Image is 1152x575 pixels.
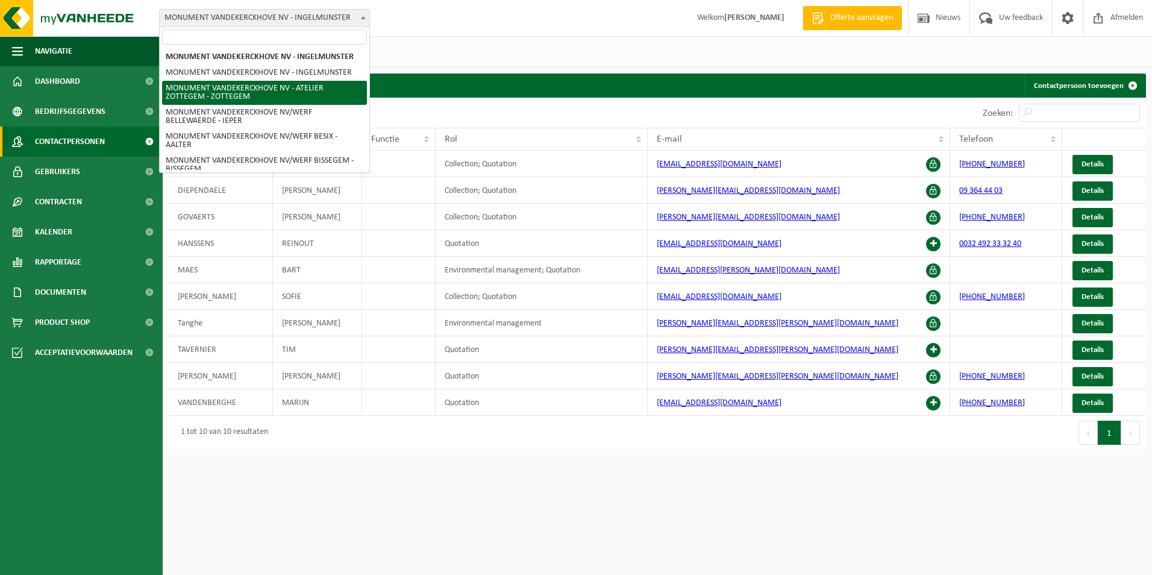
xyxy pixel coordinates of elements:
a: [PHONE_NUMBER] [959,213,1025,222]
td: MARIJN [273,389,362,416]
button: Previous [1078,421,1098,445]
li: MONUMENT VANDEKERCKHOVE NV - INGELMUNSTER [162,65,367,81]
span: Rol [445,134,457,144]
a: [EMAIL_ADDRESS][DOMAIN_NAME] [657,239,781,248]
td: [PERSON_NAME] [273,177,362,204]
strong: [PERSON_NAME] [724,13,784,22]
a: [PHONE_NUMBER] [959,372,1025,381]
span: Contactpersonen [35,127,105,157]
span: Rapportage [35,247,81,277]
span: Details [1082,293,1104,301]
a: [EMAIL_ADDRESS][DOMAIN_NAME] [657,292,781,301]
td: DIEPENDAELE [169,177,273,204]
span: Contracten [35,187,82,217]
a: [EMAIL_ADDRESS][PERSON_NAME][DOMAIN_NAME] [657,266,840,275]
td: Collection; Quotation [436,177,648,204]
li: MONUMENT VANDEKERCKHOVE NV - ATELIER ZOTTEGEM - ZOTTEGEM [162,81,367,105]
span: Details [1082,187,1104,195]
td: Collection; Quotation [436,151,648,177]
a: [PERSON_NAME][EMAIL_ADDRESS][DOMAIN_NAME] [657,186,840,195]
a: [PERSON_NAME][EMAIL_ADDRESS][PERSON_NAME][DOMAIN_NAME] [657,372,898,381]
span: MONUMENT VANDEKERCKHOVE NV - INGELMUNSTER [160,10,369,27]
span: Gebruikers [35,157,80,187]
span: E-mail [657,134,682,144]
span: Functie [371,134,399,144]
a: Details [1072,234,1113,254]
td: TIM [273,336,362,363]
span: Kalender [35,217,72,247]
a: Details [1072,155,1113,174]
span: Details [1082,319,1104,327]
a: Details [1072,208,1113,227]
td: [PERSON_NAME] [273,363,362,389]
span: Details [1082,346,1104,354]
td: Quotation [436,336,648,363]
td: TAVERNIER [169,336,273,363]
td: SOFIE [273,283,362,310]
a: [EMAIL_ADDRESS][DOMAIN_NAME] [657,160,781,169]
span: Details [1082,240,1104,248]
span: Navigatie [35,36,72,66]
div: 1 tot 10 van 10 resultaten [175,422,268,444]
td: MAES [169,257,273,283]
li: MONUMENT VANDEKERCKHOVE NV/WERF BESIX - AALTER [162,129,367,153]
a: [PHONE_NUMBER] [959,160,1025,169]
td: BART [273,257,362,283]
td: HANSSENS [169,230,273,257]
span: Offerte aanvragen [827,12,896,24]
td: [PERSON_NAME] [273,310,362,336]
li: MONUMENT VANDEKERCKHOVE NV/WERF BISSEGEM - BISSEGEM [162,153,367,177]
a: [PERSON_NAME][EMAIL_ADDRESS][DOMAIN_NAME] [657,213,840,222]
a: [PERSON_NAME][EMAIL_ADDRESS][PERSON_NAME][DOMAIN_NAME] [657,319,898,328]
span: Product Shop [35,307,90,338]
a: Offerte aanvragen [803,6,902,30]
span: Telefoon [959,134,993,144]
li: MONUMENT VANDEKERCKHOVE NV - INGELMUNSTER [162,49,367,65]
td: [PERSON_NAME] [273,204,362,230]
span: Details [1082,160,1104,168]
td: Environmental management [436,310,648,336]
a: [PHONE_NUMBER] [959,398,1025,407]
span: Bedrijfsgegevens [35,96,105,127]
a: [PHONE_NUMBER] [959,292,1025,301]
label: Zoeken: [983,108,1013,118]
span: MONUMENT VANDEKERCKHOVE NV - INGELMUNSTER [159,9,370,27]
a: 0032 492 33 32 40 [959,239,1021,248]
span: Documenten [35,277,86,307]
td: Quotation [436,389,648,416]
span: Details [1082,213,1104,221]
td: Collection; Quotation [436,283,648,310]
span: Details [1082,266,1104,274]
td: GOVAERTS [169,204,273,230]
td: Environmental management; Quotation [436,257,648,283]
a: Details [1072,261,1113,280]
a: 09 364 44 03 [959,186,1003,195]
a: Details [1072,394,1113,413]
td: Quotation [436,230,648,257]
button: 1 [1098,421,1121,445]
li: MONUMENT VANDEKERCKHOVE NV/WERF BELLEWAERDE - IEPER [162,105,367,129]
a: [PERSON_NAME][EMAIL_ADDRESS][PERSON_NAME][DOMAIN_NAME] [657,345,898,354]
a: Details [1072,287,1113,307]
td: Collection; Quotation [436,204,648,230]
a: Contactpersoon toevoegen [1024,74,1145,98]
span: Acceptatievoorwaarden [35,338,133,368]
td: VANDENBERGHE [169,389,273,416]
a: Details [1072,181,1113,201]
span: Details [1082,372,1104,380]
td: [PERSON_NAME] [169,283,273,310]
a: Details [1072,341,1113,360]
td: REINOUT [273,230,362,257]
span: Details [1082,399,1104,407]
button: Next [1121,421,1140,445]
a: [EMAIL_ADDRESS][DOMAIN_NAME] [657,398,781,407]
td: [PERSON_NAME] [169,363,273,389]
td: Quotation [436,363,648,389]
a: Details [1072,314,1113,333]
span: Dashboard [35,66,80,96]
td: Tanghe [169,310,273,336]
a: Details [1072,367,1113,386]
